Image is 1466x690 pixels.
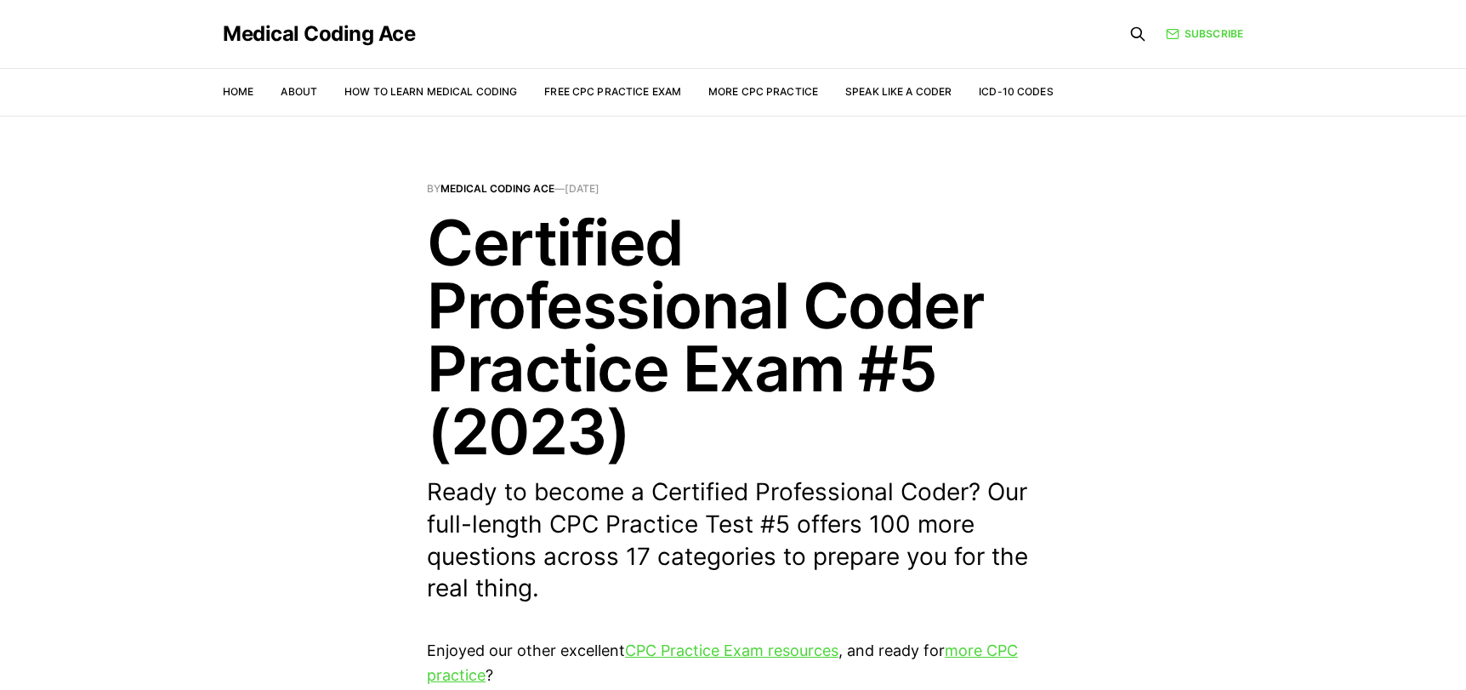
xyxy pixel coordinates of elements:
[223,85,253,98] a: Home
[1166,26,1243,42] a: Subscribe
[281,85,317,98] a: About
[427,211,1039,463] h1: Certified Professional Coder Practice Exam #5 (2023)
[708,85,818,98] a: More CPC Practice
[427,639,1039,688] p: Enjoyed our other excellent , and ready for ?
[544,85,681,98] a: Free CPC Practice Exam
[440,182,554,195] a: Medical Coding Ace
[427,184,1039,194] span: By —
[223,24,415,44] a: Medical Coding Ace
[427,642,1018,684] a: more CPC practice
[845,85,952,98] a: Speak Like a Coder
[344,85,517,98] a: How to Learn Medical Coding
[427,476,1039,605] p: Ready to become a Certified Professional Coder? Our full-length CPC Practice Test #5 offers 100 m...
[979,85,1053,98] a: ICD-10 Codes
[625,642,838,659] a: CPC Practice Exam resources
[565,182,599,195] time: [DATE]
